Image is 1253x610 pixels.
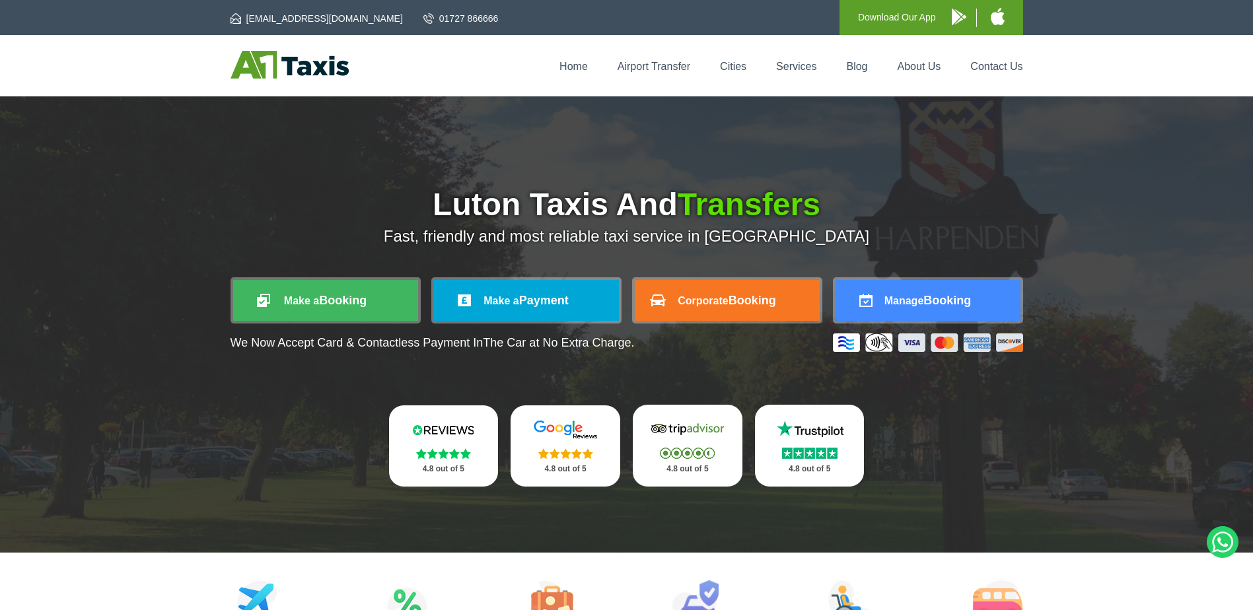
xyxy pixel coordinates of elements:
[836,280,1020,321] a: ManageBooking
[525,461,606,477] p: 4.8 out of 5
[633,405,742,487] a: Tripadvisor Stars 4.8 out of 5
[647,461,728,477] p: 4.8 out of 5
[846,61,867,72] a: Blog
[231,336,635,350] p: We Now Accept Card & Contactless Payment In
[389,405,499,487] a: Reviews.io Stars 4.8 out of 5
[526,420,605,440] img: Google
[833,333,1023,352] img: Credit And Debit Cards
[618,61,690,72] a: Airport Transfer
[231,189,1023,220] h1: Luton Taxis And
[776,61,816,72] a: Services
[898,61,941,72] a: About Us
[970,61,1022,72] a: Contact Us
[678,295,728,306] span: Corporate
[404,461,484,477] p: 4.8 out of 5
[284,295,319,306] span: Make a
[559,61,588,72] a: Home
[635,280,820,321] a: CorporateBooking
[416,448,471,459] img: Stars
[404,420,483,440] img: Reviews.io
[231,227,1023,246] p: Fast, friendly and most reliable taxi service in [GEOGRAPHIC_DATA]
[782,448,838,459] img: Stars
[511,405,620,487] a: Google Stars 4.8 out of 5
[884,295,924,306] span: Manage
[538,448,593,459] img: Stars
[720,61,746,72] a: Cities
[991,8,1005,25] img: A1 Taxis iPhone App
[434,280,619,321] a: Make aPayment
[858,9,936,26] p: Download Our App
[423,12,499,25] a: 01727 866666
[952,9,966,25] img: A1 Taxis Android App
[755,405,865,487] a: Trustpilot Stars 4.8 out of 5
[678,187,820,222] span: Transfers
[770,419,849,439] img: Trustpilot
[231,12,403,25] a: [EMAIL_ADDRESS][DOMAIN_NAME]
[660,448,715,459] img: Stars
[233,280,418,321] a: Make aBooking
[648,419,727,439] img: Tripadvisor
[483,295,519,306] span: Make a
[770,461,850,477] p: 4.8 out of 5
[231,51,349,79] img: A1 Taxis St Albans LTD
[483,336,634,349] span: The Car at No Extra Charge.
